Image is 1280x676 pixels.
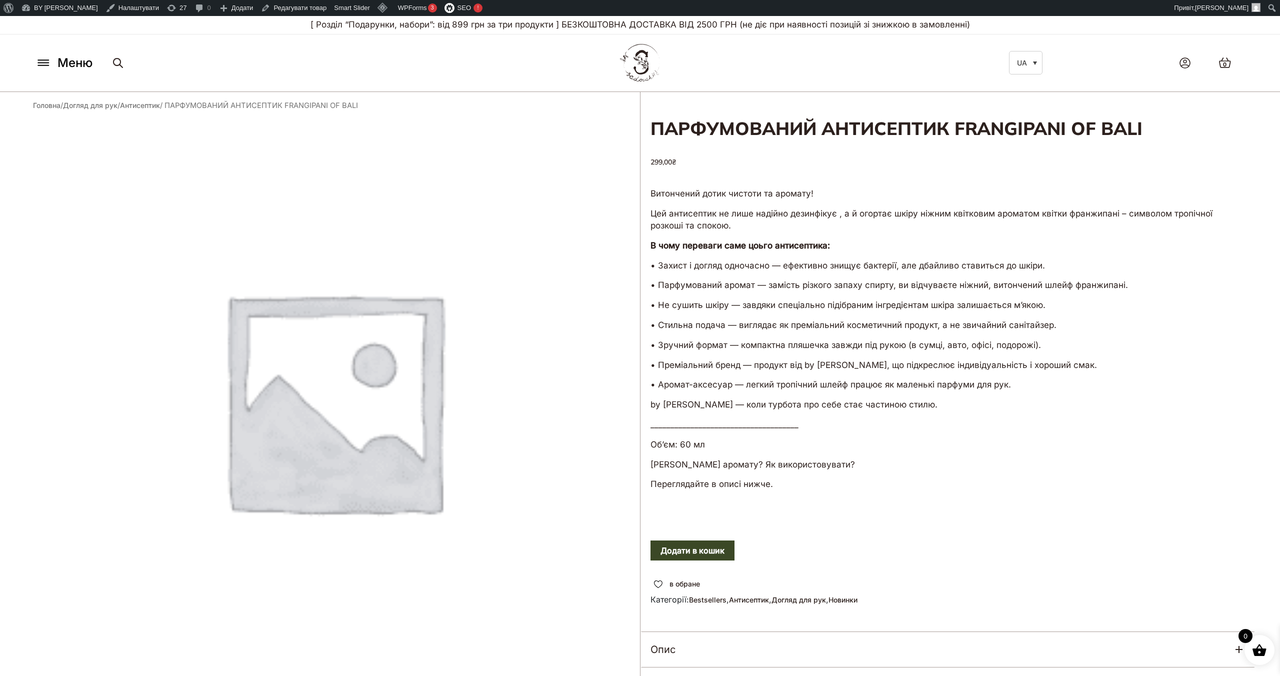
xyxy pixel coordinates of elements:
[57,54,92,72] span: Меню
[1009,51,1042,74] a: UA
[650,260,1245,272] p: • Захист і догляд одночасно — ефективно знищує бактерії, але дбайливо ставиться до шкіри.
[650,359,1245,371] p: • Преміальний бренд — продукт від by [PERSON_NAME], що підкреслює індивідуальність і хороший смак.
[650,208,1245,232] p: Цей антисептик не лише надійно дезинфікує , а й огортає шкіру ніжним квітковим ароматом квітки фр...
[120,101,160,109] a: Антисептик
[1017,58,1027,67] span: UA
[650,419,1245,431] p: _____________________________________
[650,379,1245,391] p: • Аромат-аксесуар — легкий тропічний шлейф працює як маленькі парфуми для рук.
[650,319,1245,331] p: • Стильна подача — виглядає як преміальний косметичний продукт, а не звичайний санітайзер.
[1208,47,1241,78] a: 0
[650,299,1245,311] p: • Не сушить шкіру — завдяки спеціально підібраним інгредієнтам шкіра залишається м’якою.
[650,279,1245,291] p: • Парфумований аромат — замість різкого запаху спирту, ви відчуваєте ніжний, витончений шлейф фра...
[650,188,1245,200] p: Витончений дотик чистоти та аромату!
[32,16,1247,34] p: [ Розділ “Подарунки, набори”: від 899 грн за три продукти ] БЕЗКОШТОВНА ДОСТАВКА ВІД 2500 ГРН (не...
[650,240,830,250] strong: В чому переваги саме цоьго антисептика:
[63,101,117,109] a: Догляд для рук
[650,157,676,166] bdi: 299,00
[650,439,1245,451] p: Обʼєм: 60 мл
[473,3,482,12] div: !
[650,478,1245,490] p: Переглядайте в описі нижче.
[620,44,660,81] img: BY SADOVSKIY
[650,399,1245,411] p: by [PERSON_NAME] — коли турбота про себе стає частиною стилю.
[828,595,857,604] a: Новинки
[729,595,769,604] a: Антисептик
[654,580,662,588] img: unfavourite.svg
[1238,629,1252,643] span: 0
[650,459,1245,471] p: [PERSON_NAME] аромату? Як використовувати?
[32,53,95,72] button: Меню
[672,157,676,166] span: ₴
[650,593,1245,605] span: Категорії: , , ,
[1223,60,1226,69] span: 0
[640,92,1255,141] h1: ПАРФУМОВАНИЙ АНТИСЕПТИК FRANGIPANI OF BALI
[650,578,703,589] a: в обране
[669,578,700,589] span: в обране
[1195,4,1248,11] span: [PERSON_NAME]
[457,4,471,11] span: SEO
[650,339,1245,351] p: • Зручний формат — компактна пляшечка завжди під рукою (в сумці, авто, офісі, подорожі).
[650,540,734,560] button: Додати в кошик
[650,642,675,657] h5: Опис
[771,595,826,604] a: Догляд для рук
[33,101,60,109] a: Головна
[689,595,726,604] a: Bestsellers
[33,100,358,111] nav: Breadcrumb
[428,3,437,12] div: 3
